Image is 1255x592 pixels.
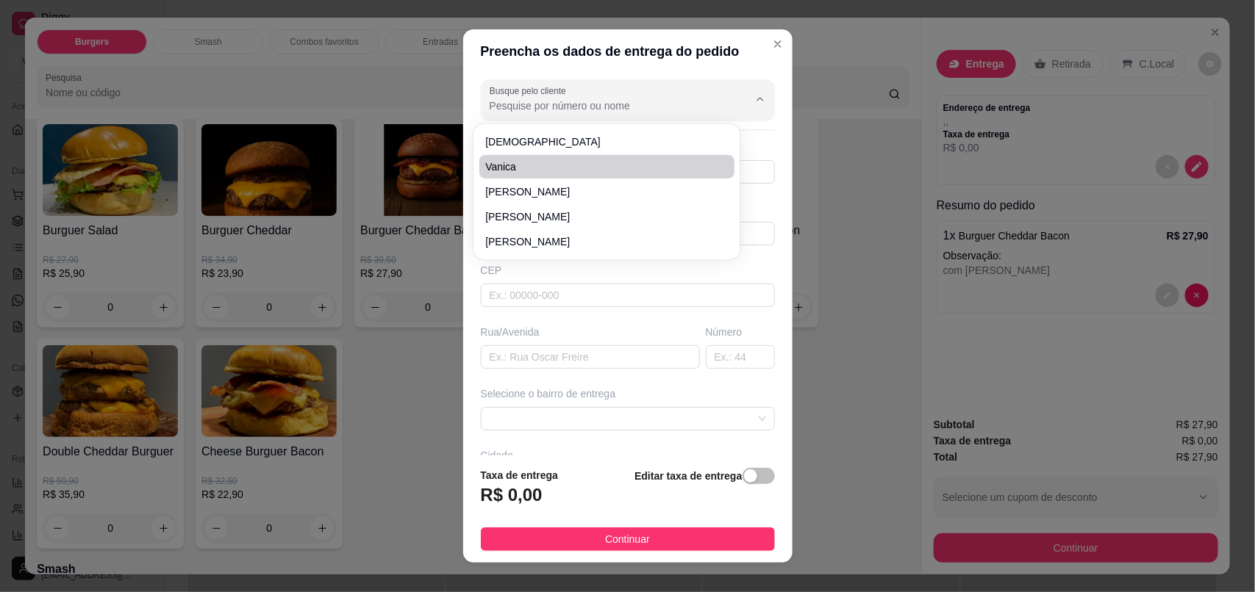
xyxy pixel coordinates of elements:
[485,134,714,149] span: [DEMOGRAPHIC_DATA]
[481,325,700,339] div: Rua/Avenida
[605,531,650,547] span: Continuar
[481,448,775,463] div: Cidade
[481,345,700,369] input: Ex.: Rua Oscar Freire
[706,345,775,369] input: Ex.: 44
[706,325,775,339] div: Número
[485,209,714,224] span: [PERSON_NAME]
[490,98,725,113] input: Busque pelo cliente
[748,87,772,111] button: Show suggestions
[481,386,775,401] div: Selecione o bairro de entrega
[485,184,714,199] span: [PERSON_NAME]
[476,127,737,256] div: Suggestions
[766,32,790,56] button: Close
[485,159,714,174] span: Vanica
[463,29,793,73] header: Preencha os dados de entrega do pedido
[479,130,734,253] ul: Suggestions
[481,483,543,507] h3: R$ 0,00
[481,469,559,481] strong: Taxa de entrega
[490,84,571,97] label: Busque pelo cliente
[481,284,775,307] input: Ex.: 00000-000
[485,234,714,249] span: [PERSON_NAME]
[481,263,775,278] div: CEP
[634,470,742,482] strong: Editar taxa de entrega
